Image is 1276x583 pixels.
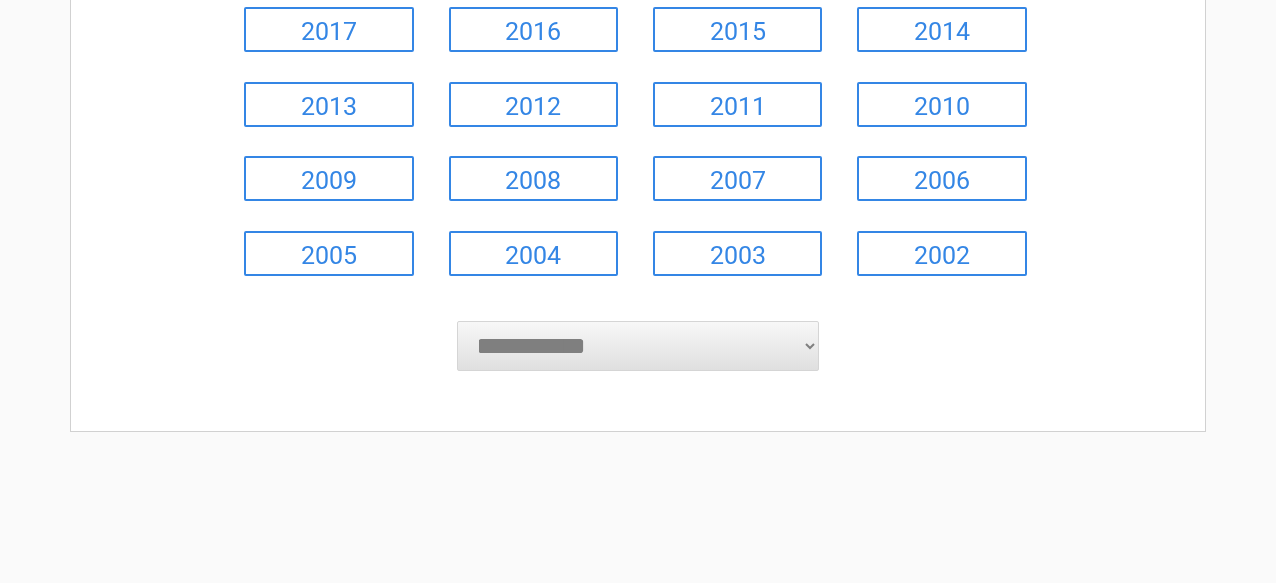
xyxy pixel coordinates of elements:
[857,231,1027,276] a: 2002
[244,156,414,201] a: 2009
[653,7,822,52] a: 2015
[244,231,414,276] a: 2005
[653,231,822,276] a: 2003
[857,82,1027,127] a: 2010
[857,156,1027,201] a: 2006
[449,7,618,52] a: 2016
[449,156,618,201] a: 2008
[653,156,822,201] a: 2007
[244,7,414,52] a: 2017
[449,82,618,127] a: 2012
[857,7,1027,52] a: 2014
[449,231,618,276] a: 2004
[653,82,822,127] a: 2011
[244,82,414,127] a: 2013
